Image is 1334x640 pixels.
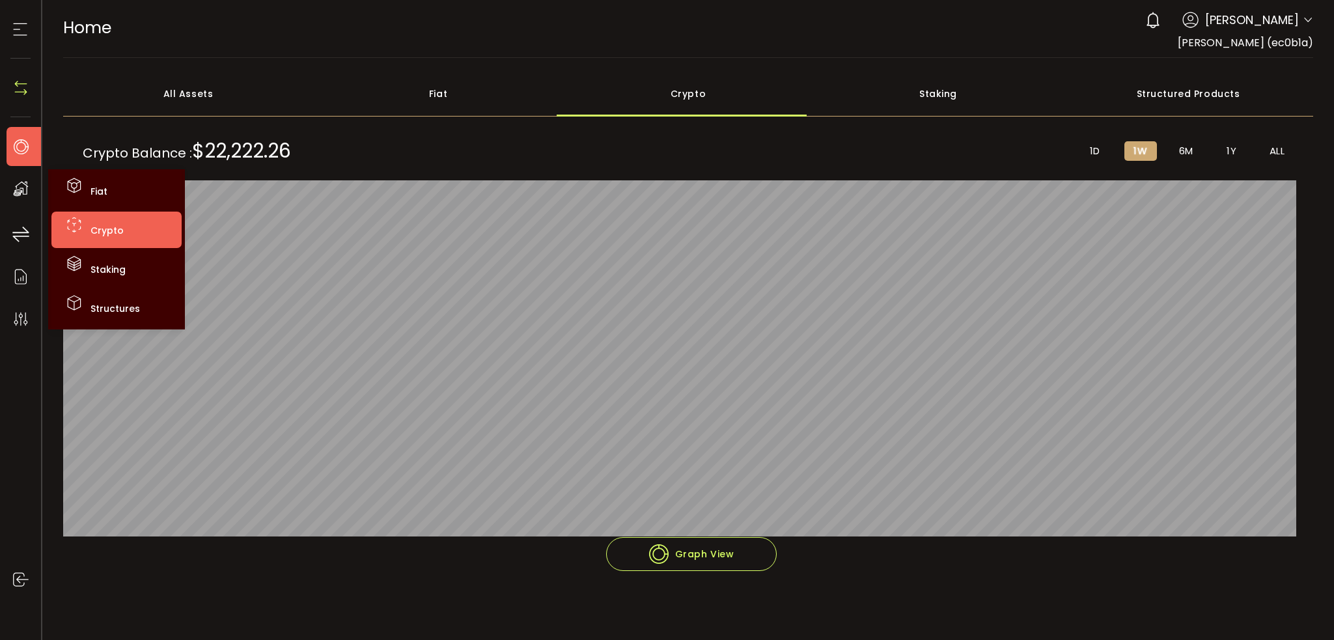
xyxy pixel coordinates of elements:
[1090,145,1100,157] span: 1D
[1133,145,1147,157] span: 1W
[649,544,734,564] span: Graph View
[1270,145,1285,157] span: ALL
[192,137,291,165] span: $22,222.26
[11,78,31,98] img: N4P5cjLOiQAAAABJRU5ErkJggg==
[90,185,107,198] span: Fiat
[63,16,111,39] span: Home
[313,71,563,117] div: Fiat
[83,141,291,161] span: Crypto Balance :
[1205,11,1299,29] span: [PERSON_NAME]
[1227,145,1236,157] span: 1Y
[1179,145,1193,157] span: 6M
[90,224,124,237] span: Crypto
[90,302,140,315] span: Structures
[813,71,1063,117] div: Staking
[1178,35,1313,50] span: [PERSON_NAME] (ec0b1a)
[563,71,813,117] div: Crypto
[1063,71,1313,117] div: Structured Products
[63,71,313,117] div: All Assets
[1183,499,1334,640] iframe: Chat Widget
[606,537,777,571] button: Graph View
[90,263,126,276] span: Staking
